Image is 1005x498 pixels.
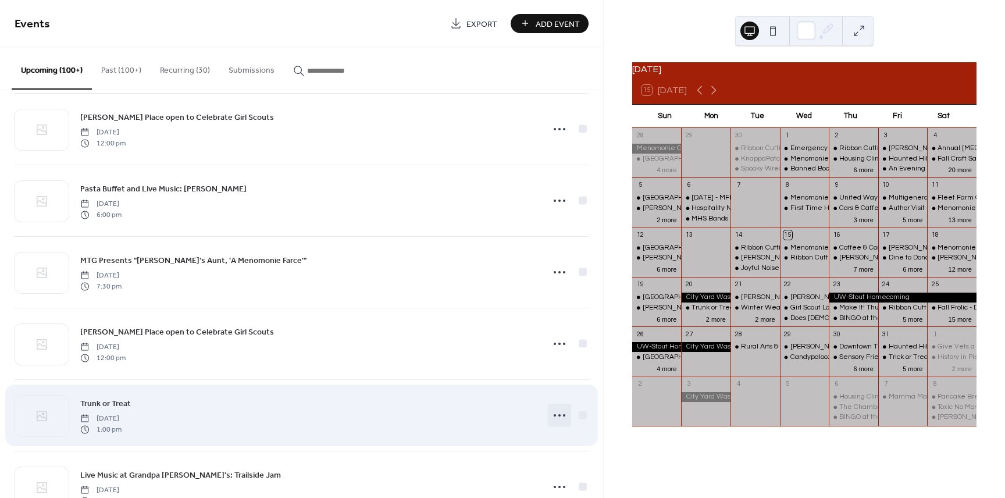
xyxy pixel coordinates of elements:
[780,164,829,174] div: Banned Book Week: a Conversation with Dr. Samuel Cohen
[829,243,878,253] div: Coffee & Commerce: Manufacturing
[730,253,780,263] div: Poe-Cessional: A Victorian Halloween Evening
[781,105,828,128] div: Wed
[927,392,977,402] div: Pancake Breakfast Fundraiser for MHS Hockey
[927,253,977,263] div: Rusk Prairie Craft Days
[780,293,829,303] div: Wilson Place open to Celebrate Girl Scouts
[681,193,730,203] div: Fire Prevention Week - MFD Open House
[701,314,730,323] button: 2 more
[898,214,927,224] button: 5 more
[839,412,954,422] div: BINGO at the [GEOGRAPHIC_DATA]
[730,164,780,174] div: Spooky Wreath Workshop
[783,131,792,140] div: 1
[80,397,131,410] a: Trunk or Treat
[636,181,644,190] div: 5
[780,144,829,154] div: Emergency Preparedness Class For Seniors
[80,111,274,124] a: [PERSON_NAME] Place open to Celebrate Girl Scouts
[829,403,878,412] div: The Chamber Presents Puzzles & Pizza Night
[681,204,730,214] div: Hospitality Night with Chef Stacy
[944,264,977,273] button: 12 more
[80,127,126,138] span: [DATE]
[927,154,977,164] div: Fall Craft Sale
[652,164,681,174] button: 4 more
[734,330,743,339] div: 28
[829,253,878,263] div: Rusk Prairie Craft Days
[441,14,506,33] a: Export
[780,303,829,313] div: Girl Scout Local History Project
[741,293,862,303] div: [PERSON_NAME]'s Oktoberfest Buffet
[944,214,977,224] button: 13 more
[643,353,754,362] div: [GEOGRAPHIC_DATA] Fall Festival
[839,193,922,203] div: United Way Day of Caring
[652,314,681,323] button: 6 more
[889,342,943,352] div: Haunted Hillside
[780,243,829,253] div: Menomonie Farmer's Market
[80,183,247,195] span: Pasta Buffet and Live Music: [PERSON_NAME]
[839,303,899,313] div: Make It! Thursdays
[632,303,682,313] div: Govin's Corn Maze & Fall Fun
[741,154,808,164] div: KnappaPatch Market
[642,105,688,128] div: Sun
[832,330,841,339] div: 30
[80,342,126,353] span: [DATE]
[80,112,274,124] span: [PERSON_NAME] Place open to Celebrate Girl Scouts
[652,264,681,273] button: 6 more
[790,293,961,303] div: [PERSON_NAME] Place open to Celebrate Girl Scouts
[80,182,247,195] a: Pasta Buffet and Live Music: [PERSON_NAME]
[681,293,730,303] div: City Yard Waste Pickup
[790,154,911,164] div: Menomonie [PERSON_NAME] Market
[681,214,730,224] div: MHS Bands Fall Outdoor Concert
[790,193,911,203] div: Menomonie [PERSON_NAME] Market
[15,13,50,35] span: Events
[931,131,939,140] div: 4
[741,253,919,263] div: [PERSON_NAME]-Cessional: A Victorian [DATE] Evening
[927,144,977,154] div: Annual Cancer Research Fundraiser
[681,392,730,402] div: City Yard Waste Pickup
[692,214,794,224] div: MHS Bands Fall Outdoor Concert
[849,264,878,273] button: 7 more
[889,193,978,203] div: Multigenerational Storytime
[780,154,829,164] div: Menomonie Farmer's Market
[878,253,928,263] div: Dine to Donate for The Bridge to Hope
[80,281,122,291] span: 7:30 pm
[735,105,781,128] div: Tue
[80,353,126,363] span: 12:00 pm
[692,204,834,214] div: Hospitality Night with Chef [PERSON_NAME]
[938,342,995,352] div: Give Vets a Smile
[878,392,928,402] div: Mamma Mania! - NYC's Premier ABBA Tribute
[849,164,878,174] button: 6 more
[536,18,580,30] span: Add Event
[839,314,954,323] div: BINGO at the [GEOGRAPHIC_DATA]
[80,398,131,410] span: Trunk or Treat
[643,253,762,263] div: [PERSON_NAME] Auto Club Car Show
[882,330,890,339] div: 31
[780,353,829,362] div: Candypalooza
[730,264,780,273] div: Joyful Noise Choir Concert
[734,181,743,190] div: 7
[741,342,826,352] div: Rural Arts & Culture Forum
[790,144,929,154] div: Emergency Preparedness Class For Seniors
[898,264,927,273] button: 6 more
[783,181,792,190] div: 8
[783,230,792,239] div: 15
[685,379,693,388] div: 3
[632,293,682,303] div: Pleasant Valley Tree Farm Fall Festival
[829,412,878,422] div: BINGO at the Moose Lodge
[882,230,890,239] div: 17
[839,353,991,362] div: Sensory Friendly Trick or Treat and Open House
[829,392,878,402] div: Housing Clinic
[511,14,589,33] a: Add Event
[927,353,977,362] div: History in Pieces: Speed Jigsaw Puzzle Competition
[80,199,122,209] span: [DATE]
[829,204,878,214] div: Cars & Caffeine Thursday Night Get-Together
[878,154,928,164] div: Haunted Hillside
[878,193,928,203] div: Multigenerational Storytime
[80,485,122,496] span: [DATE]
[632,204,682,214] div: Govin's Corn Maze & Fall Fun
[889,164,1000,174] div: An Evening With [PERSON_NAME]
[889,243,1002,253] div: [PERSON_NAME] Prairie Craft Days
[636,230,644,239] div: 12
[730,303,780,313] div: Winter Wear Clothing Drive
[643,303,768,313] div: [PERSON_NAME] Corn Maze & Fall Fun
[829,293,977,303] div: UW-Stout Homecoming
[832,230,841,239] div: 16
